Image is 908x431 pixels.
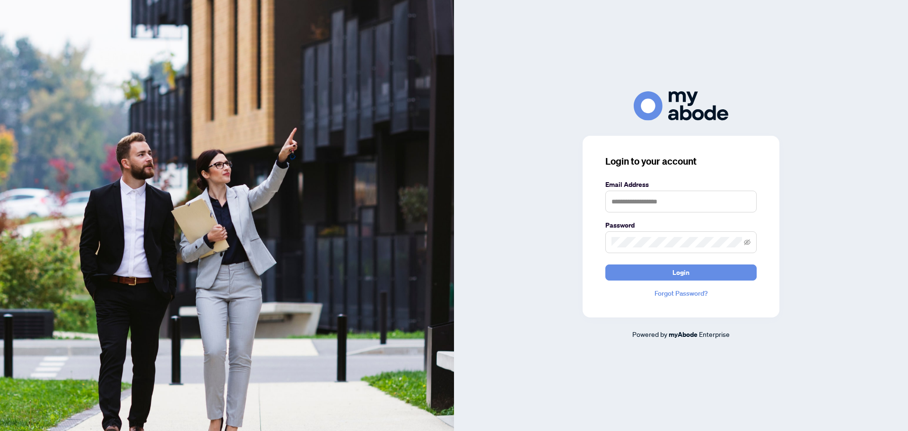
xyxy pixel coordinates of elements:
[634,91,728,120] img: ma-logo
[672,265,690,280] span: Login
[605,220,757,230] label: Password
[605,288,757,299] a: Forgot Password?
[669,329,698,340] a: myAbode
[632,330,667,338] span: Powered by
[605,155,757,168] h3: Login to your account
[605,179,757,190] label: Email Address
[699,330,730,338] span: Enterprise
[744,239,751,246] span: eye-invisible
[605,264,757,281] button: Login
